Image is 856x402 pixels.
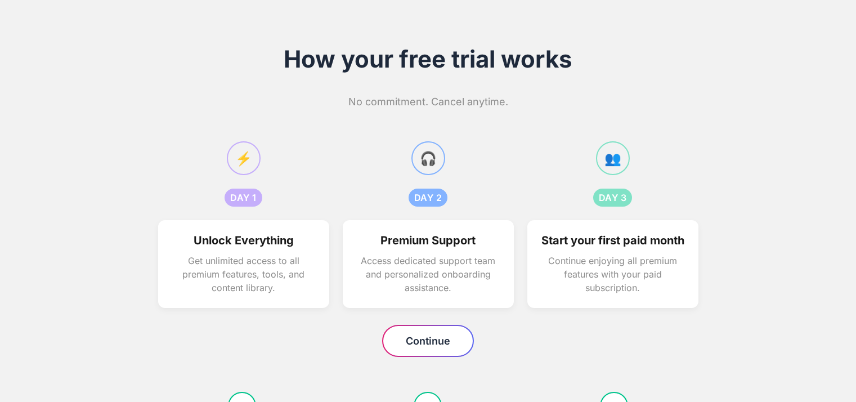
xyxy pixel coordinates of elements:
button: Continue [383,326,473,356]
h3: Unlock Everything [172,234,316,247]
p: Get unlimited access to all premium features, tools, and content library. [172,254,316,294]
p: Continue enjoying all premium features with your paid subscription. [541,254,685,294]
div: DAY 1 [225,189,262,207]
h1: How your free trial works [158,45,698,73]
h3: Start your first paid month [541,234,685,247]
div: 🎧 [411,141,445,175]
div: ⚡ [227,141,261,175]
p: Access dedicated support team and personalized onboarding assistance. [356,254,500,294]
h3: Premium Support [356,234,500,247]
div: 👥 [596,141,630,175]
p: No commitment. Cancel anytime. [158,96,698,108]
div: DAY 2 [409,189,448,207]
div: DAY 3 [593,189,633,207]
